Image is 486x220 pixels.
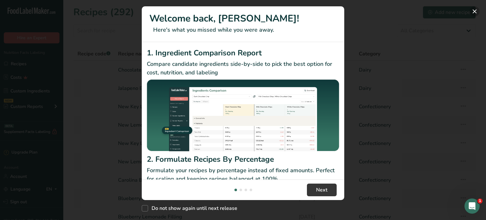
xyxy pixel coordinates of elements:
[149,26,337,34] p: Here's what you missed while you were away.
[316,186,327,194] span: Next
[477,198,483,204] span: 1
[149,11,337,26] h1: Welcome back, [PERSON_NAME]!
[147,166,339,183] p: Formulate your recipes by percentage instead of fixed amounts. Perfect for scaling and keeping re...
[148,205,237,211] span: Do not show again until next release
[147,47,339,59] h2: 1. Ingredient Comparison Report
[147,60,339,77] p: Compare candidate ingredients side-by-side to pick the best option for cost, nutrition, and labeling
[147,79,339,151] img: Ingredient Comparison Report
[147,154,339,165] h2: 2. Formulate Recipes By Percentage
[307,184,337,196] button: Next
[464,198,480,214] iframe: Intercom live chat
